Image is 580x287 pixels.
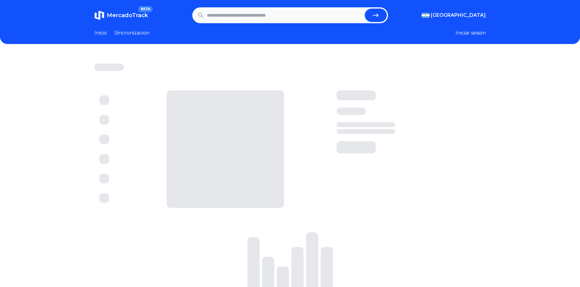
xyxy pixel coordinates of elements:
[94,29,107,37] a: Inicio
[422,13,430,18] img: Argentina
[107,12,148,19] span: MercadoTrack
[94,10,148,20] a: MercadoTrackBETA
[114,29,150,37] a: Sincronizacion
[138,6,153,12] span: BETA
[456,29,486,37] button: Iniciar sesion
[431,12,486,19] span: [GEOGRAPHIC_DATA]
[94,10,104,20] img: MercadoTrack
[422,12,486,19] button: [GEOGRAPHIC_DATA]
